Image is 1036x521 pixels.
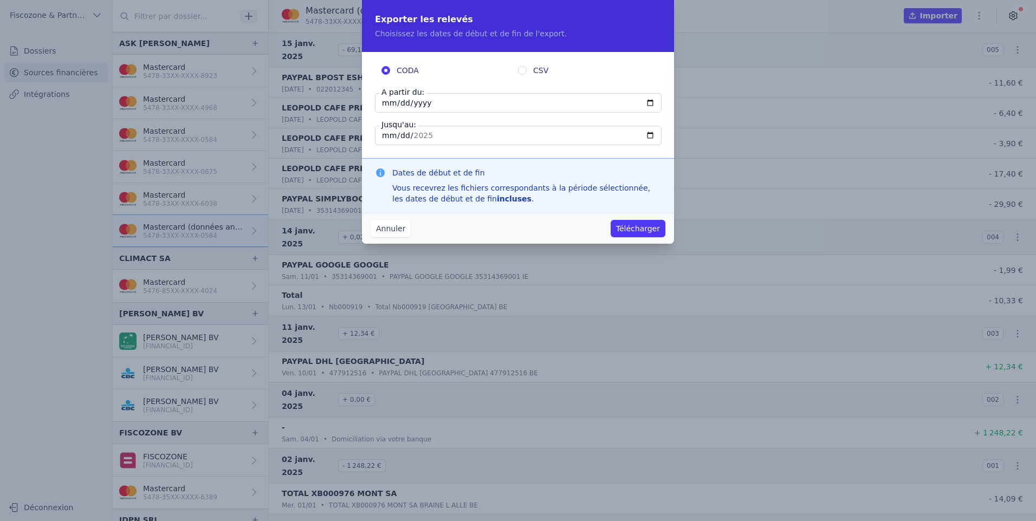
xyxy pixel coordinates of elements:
[381,66,390,75] input: CODA
[611,220,665,237] button: Télécharger
[392,183,661,204] div: Vous recevrez les fichiers correspondants à la période sélectionnée, les dates de début et de fin .
[379,119,418,130] label: Jusqu'au:
[379,87,426,97] label: A partir du:
[397,65,419,76] span: CODA
[497,194,532,203] strong: incluses
[518,66,527,75] input: CSV
[381,65,518,76] label: CODA
[533,65,548,76] span: CSV
[518,65,655,76] label: CSV
[375,13,661,26] h2: Exporter les relevés
[375,28,661,39] p: Choisissez les dates de début et de fin de l'export.
[392,167,661,178] h3: Dates de début et de fin
[371,220,411,237] button: Annuler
